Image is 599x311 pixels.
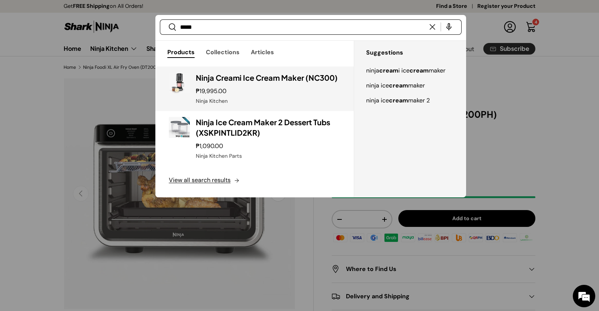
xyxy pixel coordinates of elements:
[366,45,466,60] h3: Suggestions
[408,96,430,104] span: maker 2
[398,67,410,74] span: i ice
[155,67,354,111] a: ninja-creami-ice-cream-maker-with-sample-content-and-all-lids-full-view-sharkninja-philippines Ni...
[251,44,274,61] button: Articles
[155,166,354,197] button: View all search results
[196,152,340,160] div: Ninja Kitchen Parts
[196,87,228,95] strong: ₱19,995.00
[354,78,466,93] a: ninja icecreammaker
[389,96,408,104] mark: cream
[39,42,126,52] div: Chat with us now
[169,73,190,93] img: ninja-creami-ice-cream-maker-with-sample-content-and-all-lids-full-view-sharkninja-philippines
[389,81,408,89] mark: cream
[354,63,466,78] a: ninjacreami icecreammaker
[206,44,240,61] button: Collections
[196,97,340,105] div: Ninja Kitchen
[410,67,429,74] mark: cream
[43,94,103,170] span: We're online!
[354,93,466,108] a: ninja icecreammaker 2
[4,204,143,230] textarea: Type your message and hit 'Enter'
[366,96,389,104] span: ninja ice
[155,111,354,166] a: Ninja Ice Cream Maker 2 Dessert Tubs (XSKPINTLID2KR) ₱1,090.00 Ninja Kitchen Parts
[366,67,379,74] span: ninja
[196,117,340,138] h3: Ninja Ice Cream Maker 2 Dessert Tubs (XSKPINTLID2KR)
[366,81,389,89] span: ninja ice
[196,73,340,83] h3: Ninja Creami Ice Cream Maker (NC300)
[196,142,225,150] strong: ₱1,090.00
[123,4,141,22] div: Minimize live chat window
[437,19,461,35] speech-search-button: Search by voice
[167,44,195,61] button: Products
[408,81,425,89] span: maker
[379,67,398,74] mark: cream
[429,67,446,74] span: maker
